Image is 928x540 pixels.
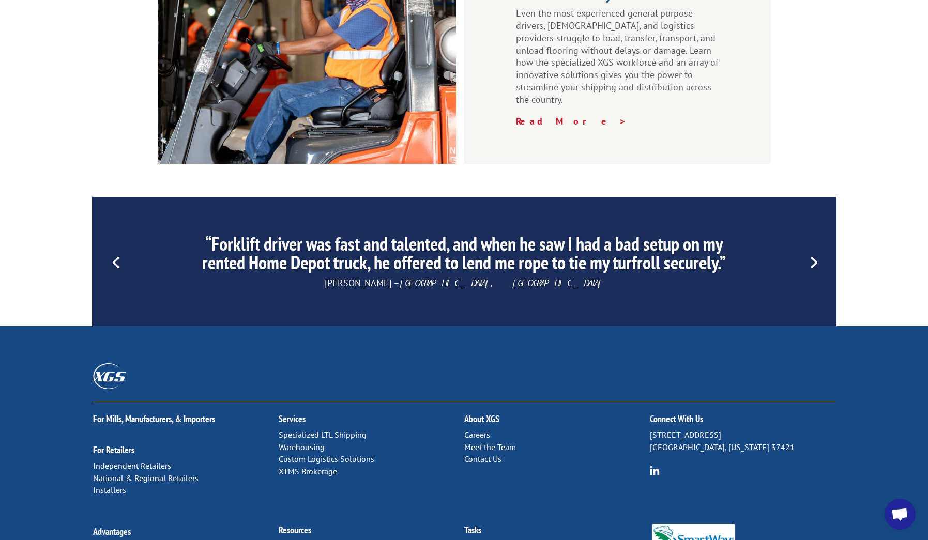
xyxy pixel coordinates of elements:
span: [PERSON_NAME] – [325,277,603,289]
h2: Connect With Us [650,414,835,429]
a: Custom Logistics Solutions [279,454,374,464]
p: Even the most experienced general purpose drivers, [DEMOGRAPHIC_DATA], and logistics providers st... [516,7,719,115]
p: [STREET_ADDRESS] [GEOGRAPHIC_DATA], [US_STATE] 37421 [650,429,835,454]
a: About XGS [464,413,499,425]
em: [GEOGRAPHIC_DATA], [GEOGRAPHIC_DATA] [400,277,603,289]
a: XTMS Brokerage [279,466,337,476]
a: Independent Retailers [93,460,171,471]
h2: Tasks [464,526,650,540]
a: Meet the Team [464,442,516,452]
a: Advantages [93,526,131,537]
a: Services [279,413,306,425]
a: Resources [279,524,311,536]
a: Installers [93,485,126,495]
img: XGS_Logos_ALL_2024_All_White [93,363,126,389]
a: Read More > [516,115,627,127]
a: For Retailers [93,444,134,456]
a: Warehousing [279,442,325,452]
h2: “Forklift driver was fast and talented, and when he saw I had a bad setup on my rented Home Depot... [189,235,739,277]
a: National & Regional Retailers [93,473,199,483]
a: Contact Us [464,454,501,464]
a: For Mills, Manufacturers, & Importers [93,413,215,425]
div: Open chat [885,499,916,530]
img: group-6 [650,466,660,475]
a: Specialized LTL Shipping [279,429,367,440]
a: Careers [464,429,490,440]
